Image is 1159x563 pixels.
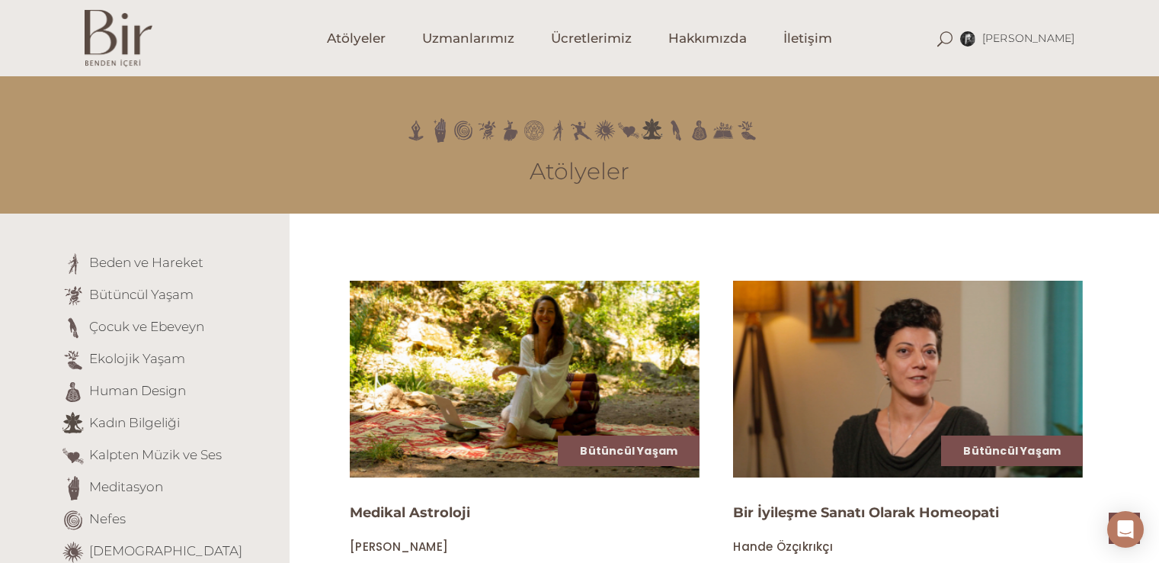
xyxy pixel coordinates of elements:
[783,30,832,47] span: İletişim
[733,504,999,521] a: Bir İyileşme Sanatı Olarak Homeopati
[89,479,163,494] a: Meditasyon
[350,539,448,554] a: [PERSON_NAME]
[89,255,203,270] a: Beden ve Hareket
[89,319,204,334] a: Çocuk ve Ebeveyn
[89,287,194,302] a: Bütüncül Yaşam
[580,443,677,458] a: Bütüncül Yaşam
[89,447,222,462] a: Kalpten Müzik ve Ses
[89,383,186,398] a: Human Design
[327,30,386,47] span: Atölyeler
[733,539,833,555] span: Hande Özçıkrıkçı
[89,351,185,366] a: Ekolojik Yaşam
[350,504,470,521] a: Medikal Astroloji
[982,31,1075,45] span: [PERSON_NAME]
[551,30,632,47] span: Ücretlerimiz
[668,30,747,47] span: Hakkımızda
[89,415,180,430] a: Kadın Bilgeliği
[89,511,126,526] a: Nefes
[733,539,833,554] a: Hande Özçıkrıkçı
[963,443,1061,458] a: Bütüncül Yaşam
[422,30,514,47] span: Uzmanlarımız
[1107,511,1144,548] div: Open Intercom Messenger
[350,539,448,555] span: [PERSON_NAME]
